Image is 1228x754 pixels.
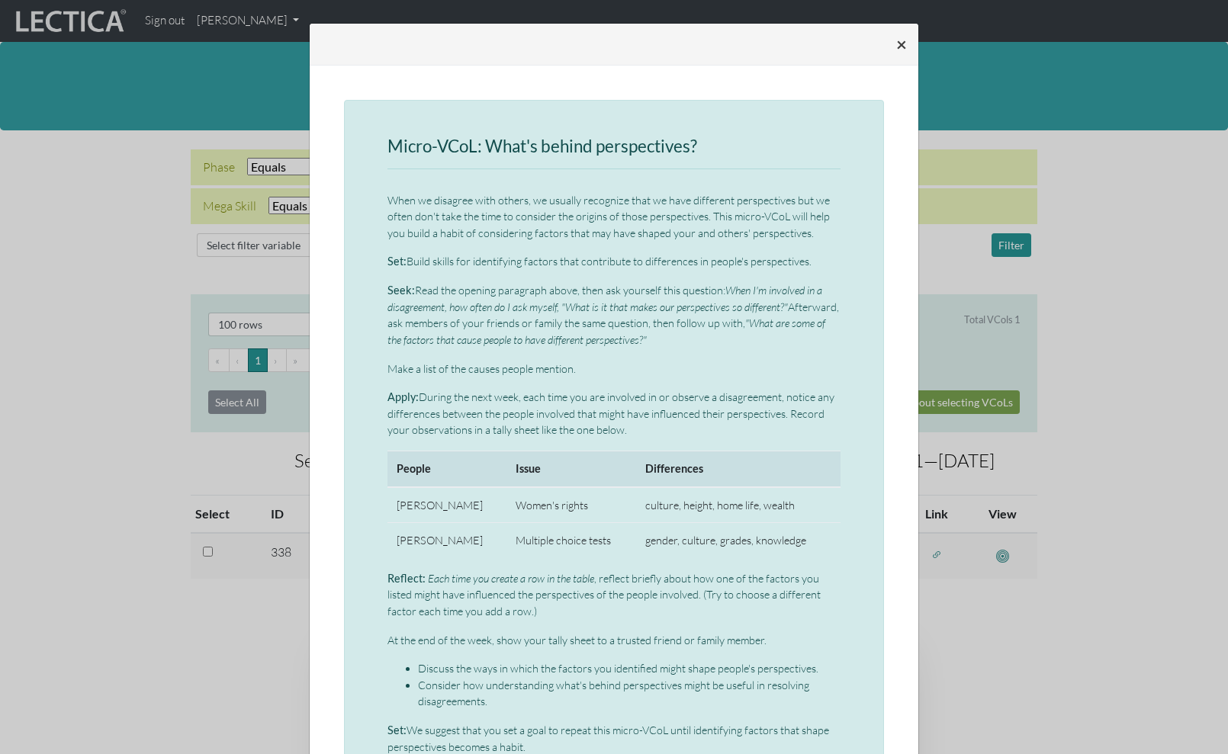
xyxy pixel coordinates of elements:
em: "What are some of the factors that cause people to have different perspectives?" [387,316,825,346]
td: [PERSON_NAME] [387,523,506,558]
em: Each time you create a row in the table [428,572,594,585]
p: , reflect briefly about how one of the factors you listed might have influenced the perspectives ... [387,570,841,620]
h3: Micro-VCoL: What's behind perspectives? [387,137,841,156]
th: Differences [636,451,841,486]
td: gender, culture, grades, knowledge [636,523,841,558]
p: When we disagree with others, we usually recognize that we have different perspectives but we oft... [387,192,841,242]
p: Read the opening paragraph above, then ask yourself this question: Afterward, ask members of your... [387,282,841,348]
p: At the end of the week, show your tally sheet to a trusted friend or family member. [387,632,841,649]
td: Multiple choice tests [506,523,636,558]
span: × [896,33,907,55]
td: Women's rights [506,487,636,523]
p: Make a list of the causes people mention. [387,361,841,377]
li: Consider how understanding what's behind perspectives might be useful in resolving disagreements. [418,677,841,710]
p: During the next week, each time you are involved in or observe a disagreement, notice any differe... [387,389,841,438]
th: People [387,451,506,486]
b: Reflect: [387,572,426,585]
em: When I'm involved in a disagreement, how often do I ask myself, "What is it that makes our perspe... [387,284,822,313]
button: Close [884,23,919,66]
p: Build skills for identifying factors that contribute to differences in people's perspectives. [387,253,841,270]
b: Apply: [387,390,419,403]
td: culture, height, home life, wealth [636,487,841,523]
b: Set: [387,724,407,736]
li: Discuss the ways in which the factors you identified might shape people's perspectives. [418,660,841,677]
td: [PERSON_NAME] [387,487,506,523]
b: Seek: [387,284,415,297]
th: Issue [506,451,636,486]
b: Set: [387,255,407,268]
